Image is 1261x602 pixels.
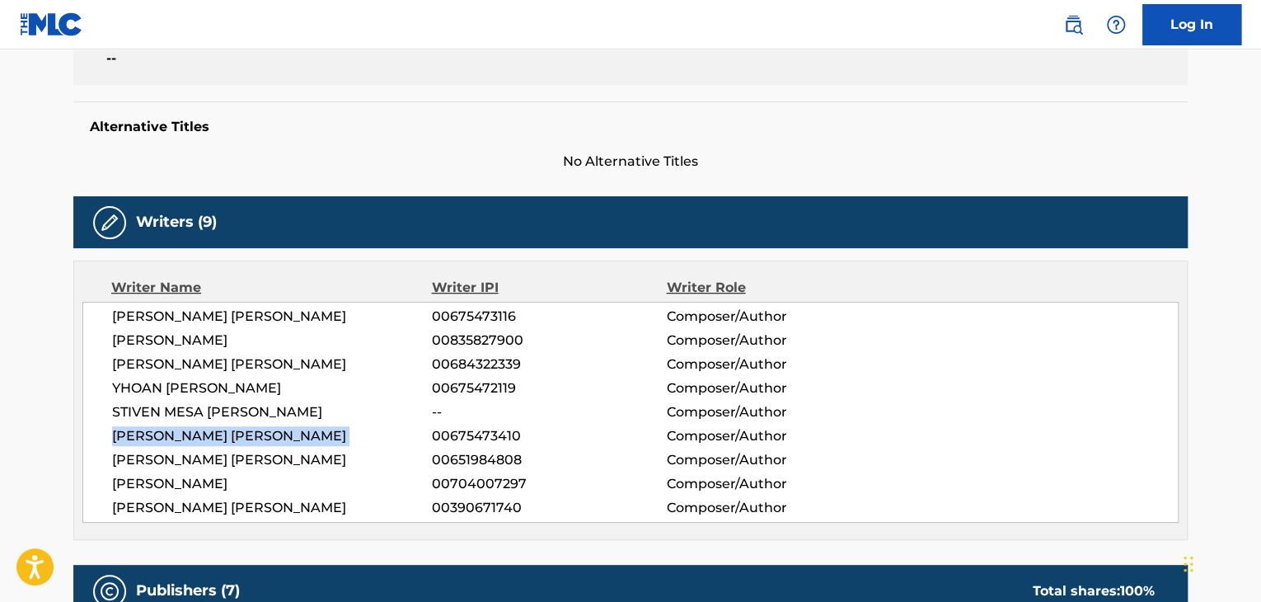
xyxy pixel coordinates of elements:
[1120,583,1155,599] span: 100 %
[1033,581,1155,601] div: Total shares:
[111,278,432,298] div: Writer Name
[666,307,879,327] span: Composer/Author
[112,402,432,422] span: STIVEN MESA [PERSON_NAME]
[1142,4,1241,45] a: Log In
[666,426,879,446] span: Composer/Author
[100,213,120,233] img: Writers
[112,450,432,470] span: [PERSON_NAME] [PERSON_NAME]
[666,498,879,518] span: Composer/Author
[666,331,879,350] span: Composer/Author
[666,379,879,398] span: Composer/Author
[432,379,666,398] span: 00675472119
[112,331,432,350] span: [PERSON_NAME]
[1184,539,1193,589] div: Drag
[136,213,217,232] h5: Writers (9)
[666,355,879,374] span: Composer/Author
[112,474,432,494] span: [PERSON_NAME]
[1057,8,1090,41] a: Public Search
[432,402,666,422] span: --
[666,402,879,422] span: Composer/Author
[112,307,432,327] span: [PERSON_NAME] [PERSON_NAME]
[1099,8,1132,41] div: Help
[73,152,1188,172] span: No Alternative Titles
[1063,15,1083,35] img: search
[666,474,879,494] span: Composer/Author
[432,450,666,470] span: 00651984808
[112,498,432,518] span: [PERSON_NAME] [PERSON_NAME]
[666,278,879,298] div: Writer Role
[666,450,879,470] span: Composer/Author
[1179,523,1261,602] iframe: Chat Widget
[432,355,666,374] span: 00684322339
[136,581,240,600] h5: Publishers (7)
[432,307,666,327] span: 00675473116
[432,474,666,494] span: 00704007297
[100,581,120,601] img: Publishers
[432,498,666,518] span: 00390671740
[432,278,667,298] div: Writer IPI
[112,379,432,398] span: YHOAN [PERSON_NAME]
[112,426,432,446] span: [PERSON_NAME] [PERSON_NAME]
[112,355,432,374] span: [PERSON_NAME] [PERSON_NAME]
[432,331,666,350] span: 00835827900
[20,12,83,36] img: MLC Logo
[432,426,666,446] span: 00675473410
[90,119,1171,135] h5: Alternative Titles
[106,49,373,68] span: --
[1106,15,1126,35] img: help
